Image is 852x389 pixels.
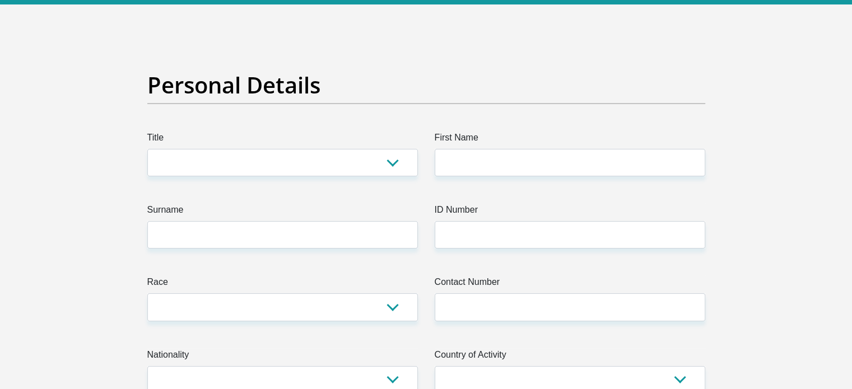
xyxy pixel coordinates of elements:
label: Race [147,275,418,293]
input: Contact Number [435,293,705,321]
input: First Name [435,149,705,176]
h2: Personal Details [147,72,705,99]
label: Country of Activity [435,348,705,366]
input: ID Number [435,221,705,249]
label: ID Number [435,203,705,221]
label: Surname [147,203,418,221]
label: Contact Number [435,275,705,293]
label: First Name [435,131,705,149]
label: Title [147,131,418,149]
label: Nationality [147,348,418,366]
input: Surname [147,221,418,249]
